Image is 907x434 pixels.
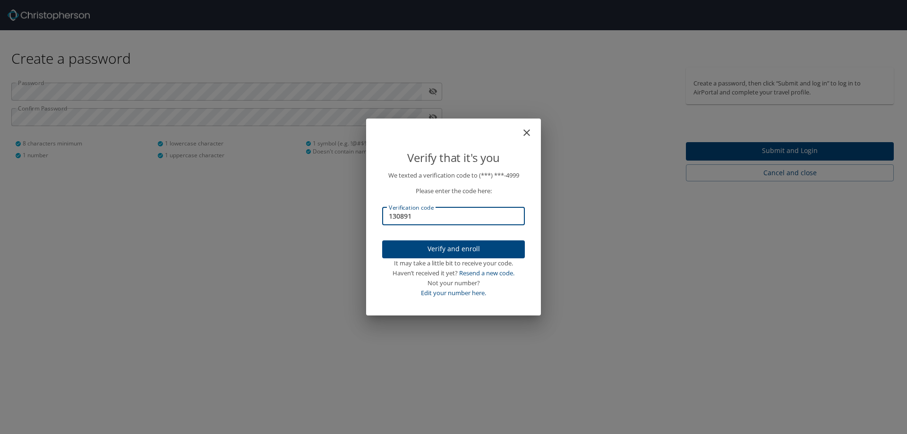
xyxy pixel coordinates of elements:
p: We texted a verification code to (***) ***- 4999 [382,170,525,180]
div: It may take a little bit to receive your code. [382,258,525,268]
button: close [526,122,537,134]
p: Please enter the code here: [382,186,525,196]
button: Verify and enroll [382,240,525,259]
div: Haven’t received it yet? [382,268,525,278]
a: Edit your number here. [421,289,486,297]
div: Not your number? [382,278,525,288]
span: Verify and enroll [390,243,517,255]
p: Verify that it's you [382,149,525,167]
a: Resend a new code. [459,269,514,277]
